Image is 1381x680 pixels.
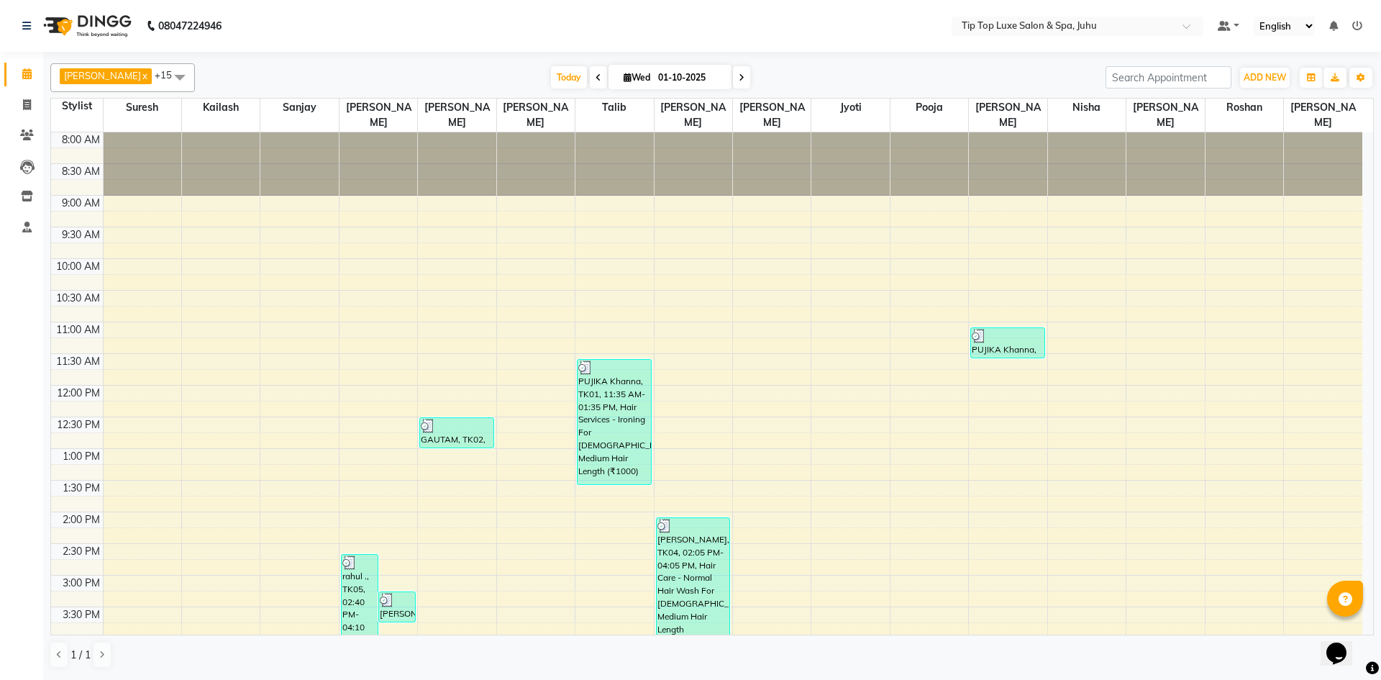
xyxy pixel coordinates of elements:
[657,518,730,643] div: [PERSON_NAME], TK04, 02:05 PM-04:05 PM, Hair Care - Normal Hair Wash For [DEMOGRAPHIC_DATA] Mediu...
[1205,99,1283,117] span: Roshan
[1106,66,1231,89] input: Search Appointment
[104,99,181,117] span: Suresh
[70,648,91,663] span: 1 / 1
[54,417,103,432] div: 12:30 PM
[418,99,496,132] span: [PERSON_NAME]
[59,227,103,242] div: 9:30 AM
[155,69,183,81] span: +15
[54,386,103,401] div: 12:00 PM
[64,70,141,81] span: [PERSON_NAME]
[158,6,222,46] b: 08047224946
[59,164,103,179] div: 8:30 AM
[53,322,103,337] div: 11:00 AM
[59,132,103,148] div: 8:00 AM
[339,99,417,132] span: [PERSON_NAME]
[379,592,415,622] div: [PERSON_NAME], TK03, 03:15 PM-03:45 PM, Groom Services - [PERSON_NAME] Trimming (₹200)
[1284,99,1362,132] span: [PERSON_NAME]
[60,576,103,591] div: 3:00 PM
[969,99,1047,132] span: [PERSON_NAME]
[53,354,103,369] div: 11:30 AM
[578,360,651,484] div: PUJIKA Khanna, TK01, 11:35 AM-01:35 PM, Hair Services - Ironing For [DEMOGRAPHIC_DATA] Medium Hai...
[260,99,338,117] span: Sanjay
[654,67,726,89] input: 2025-10-01
[51,99,103,114] div: Stylist
[60,449,103,464] div: 1:00 PM
[655,99,732,132] span: [PERSON_NAME]
[1321,622,1367,666] iframe: chat widget
[811,99,889,117] span: Jyoti
[342,555,378,648] div: rahul ., TK05, 02:40 PM-04:10 PM, [DEMOGRAPHIC_DATA] Hair Services - [DEMOGRAPHIC_DATA] Hair Cut ...
[37,6,135,46] img: logo
[1240,68,1290,88] button: ADD NEW
[60,512,103,527] div: 2:00 PM
[53,259,103,274] div: 10:00 AM
[890,99,968,117] span: Pooja
[60,481,103,496] div: 1:30 PM
[53,291,103,306] div: 10:30 AM
[733,99,811,132] span: [PERSON_NAME]
[1126,99,1204,132] span: [PERSON_NAME]
[971,328,1044,358] div: PUJIKA Khanna, TK01, 11:05 AM-11:35 AM, Manicure & Pedicure - Cut File And Polish (₹300)
[141,70,147,81] a: x
[575,99,653,117] span: Talib
[182,99,260,117] span: Kailash
[60,607,103,622] div: 3:30 PM
[551,66,587,89] span: Today
[59,196,103,211] div: 9:00 AM
[420,418,493,448] div: GAUTAM, TK02, 12:30 PM-01:00 PM, Groom Services - [PERSON_NAME] Trimming (₹200)
[1048,99,1126,117] span: Nisha
[60,544,103,559] div: 2:30 PM
[1244,72,1286,83] span: ADD NEW
[497,99,575,132] span: [PERSON_NAME]
[620,72,654,83] span: Wed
